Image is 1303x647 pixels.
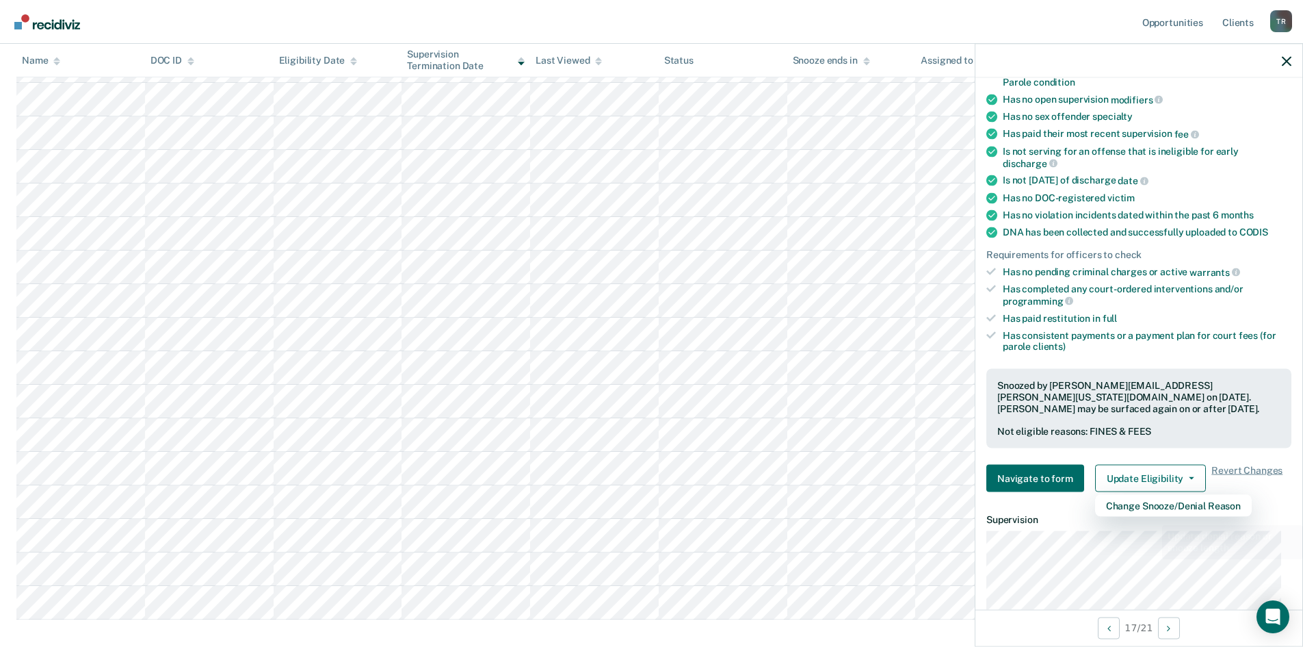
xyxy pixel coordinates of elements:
[986,465,1084,492] button: Navigate to form
[997,380,1280,414] div: Snoozed by [PERSON_NAME][EMAIL_ADDRESS][PERSON_NAME][US_STATE][DOMAIN_NAME] on [DATE]. [PERSON_NA...
[22,55,60,66] div: Name
[986,514,1291,526] dt: Supervision
[1095,495,1252,517] button: Change Snooze/Denial Reason
[1003,209,1291,220] div: Has no violation incidents dated within the past 6
[1003,226,1291,238] div: DNA has been collected and successfully uploaded to
[997,426,1280,437] div: Not eligible reasons: FINES & FEES
[1033,341,1066,352] span: clients)
[1092,111,1133,122] span: specialty
[975,609,1302,646] div: 17 / 21
[986,465,1090,492] a: Navigate to form link
[1003,329,1291,353] div: Has consistent payments or a payment plan for court fees (for parole
[1003,312,1291,324] div: Has paid restitution in
[536,55,602,66] div: Last Viewed
[1003,295,1073,306] span: programming
[1003,192,1291,203] div: Has no DOC-registered
[1270,10,1292,32] button: Profile dropdown button
[407,49,525,72] div: Supervision Termination Date
[1256,600,1289,633] div: Open Intercom Messenger
[279,55,358,66] div: Eligibility Date
[1107,192,1135,203] span: victim
[1103,312,1117,323] span: full
[1003,157,1057,168] span: discharge
[1003,145,1291,168] div: Is not serving for an offense that is ineligible for early
[1003,175,1291,187] div: Is not [DATE] of discharge
[1003,266,1291,278] div: Has no pending criminal charges or active
[1221,209,1254,220] span: months
[1189,266,1240,277] span: warrants
[1174,129,1199,140] span: fee
[921,55,985,66] div: Assigned to
[1118,175,1148,186] span: date
[793,55,870,66] div: Snooze ends in
[1270,10,1292,32] div: T R
[1111,94,1163,105] span: modifiers
[1095,465,1206,492] button: Update Eligibility
[1098,617,1120,639] button: Previous Opportunity
[14,14,80,29] img: Recidiviz
[1003,128,1291,140] div: Has paid their most recent supervision
[986,249,1291,260] div: Requirements for officers to check
[1034,76,1075,87] span: condition
[1003,111,1291,123] div: Has no sex offender
[664,55,694,66] div: Status
[1239,226,1268,237] span: CODIS
[1211,465,1282,492] span: Revert Changes
[1003,93,1291,105] div: Has no open supervision
[1158,617,1180,639] button: Next Opportunity
[1003,283,1291,307] div: Has completed any court-ordered interventions and/or
[150,55,194,66] div: DOC ID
